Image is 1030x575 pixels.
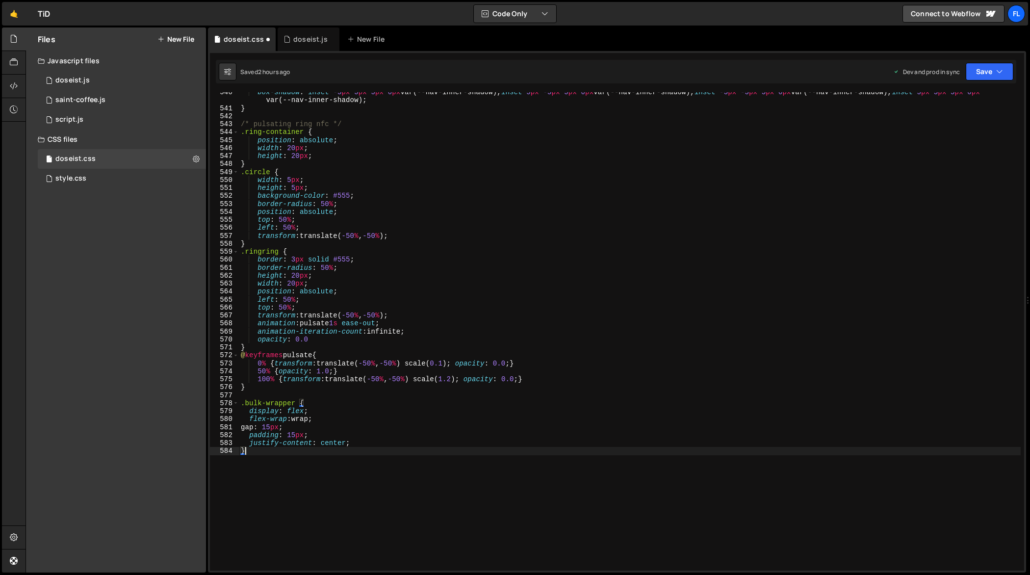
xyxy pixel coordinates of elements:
[210,224,239,232] div: 556
[210,415,239,423] div: 580
[38,8,50,20] div: TiD
[2,2,26,26] a: 🤙
[210,367,239,375] div: 574
[347,34,388,44] div: New File
[210,407,239,415] div: 579
[966,63,1013,80] button: Save
[224,34,264,44] div: doseist.css
[210,176,239,184] div: 550
[210,192,239,200] div: 552
[240,68,290,76] div: Saved
[26,51,206,71] div: Javascript files
[210,280,239,287] div: 563
[210,128,239,136] div: 544
[38,169,206,188] div: 4604/25434.css
[902,5,1004,23] a: Connect to Webflow
[26,130,206,149] div: CSS files
[210,423,239,431] div: 581
[55,76,90,85] div: doseist.js
[210,287,239,295] div: 564
[210,328,239,336] div: 569
[210,184,239,192] div: 551
[210,312,239,319] div: 567
[210,383,239,391] div: 576
[210,208,239,216] div: 554
[210,88,239,105] div: 540
[210,447,239,455] div: 584
[55,174,86,183] div: style.css
[55,115,83,124] div: script.js
[38,71,206,90] div: 4604/37981.js
[210,343,239,351] div: 571
[210,240,239,248] div: 558
[55,155,96,163] div: doseist.css
[210,431,239,439] div: 582
[210,304,239,312] div: 566
[210,120,239,128] div: 543
[210,136,239,144] div: 545
[210,360,239,367] div: 573
[210,399,239,407] div: 578
[210,105,239,112] div: 541
[210,112,239,120] div: 542
[210,232,239,240] div: 557
[210,144,239,152] div: 546
[38,34,55,45] h2: Files
[210,248,239,256] div: 559
[210,319,239,327] div: 568
[210,216,239,224] div: 555
[210,296,239,304] div: 565
[258,68,290,76] div: 2 hours ago
[293,34,328,44] div: doseist.js
[210,351,239,359] div: 572
[210,439,239,447] div: 583
[210,375,239,383] div: 575
[210,168,239,176] div: 549
[474,5,556,23] button: Code Only
[55,96,105,105] div: saint-coffee.js
[1007,5,1025,23] a: Fl
[38,90,206,110] div: 4604/27020.js
[38,110,206,130] div: 4604/24567.js
[210,160,239,168] div: 548
[210,256,239,263] div: 560
[210,336,239,343] div: 570
[210,152,239,160] div: 547
[210,272,239,280] div: 562
[210,200,239,208] div: 553
[893,68,960,76] div: Dev and prod in sync
[210,392,239,399] div: 577
[210,264,239,272] div: 561
[157,35,194,43] button: New File
[38,149,206,169] div: 4604/42100.css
